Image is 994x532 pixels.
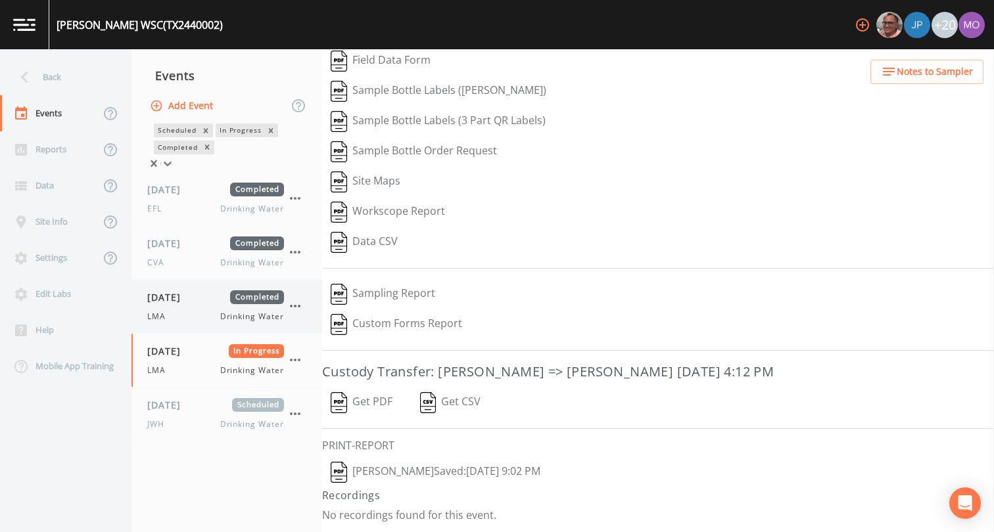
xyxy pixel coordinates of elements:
[147,311,174,322] span: LMA
[232,398,284,412] span: Scheduled
[322,487,994,503] h4: Recordings
[331,51,347,72] img: svg%3e
[322,279,444,309] button: Sampling Report
[131,334,322,388] a: [DATE]In ProgressLMADrinking Water
[331,171,347,192] img: svg%3e
[147,183,190,196] span: [DATE]
[131,226,322,280] a: [DATE]CompletedCVADrinking Water
[264,123,278,137] div: Remove In Progress
[322,76,555,106] button: Sample Bottle Labels ([PERSON_NAME])
[131,172,322,226] a: [DATE]CompletedEFLDrinking Water
[331,111,347,132] img: svg%3e
[154,141,200,154] div: Completed
[131,388,322,441] a: [DATE]ScheduledJWHDrinking Water
[147,94,218,118] button: Add Event
[331,314,347,335] img: svg%3e
[331,392,347,413] img: svg%3e
[322,361,994,382] h3: Custody Transfer: [PERSON_NAME] => [PERSON_NAME] [DATE] 4:12 PM
[131,59,322,92] div: Events
[230,236,284,250] span: Completed
[322,309,471,340] button: Custom Forms Report
[322,106,554,137] button: Sample Bottle Labels (3 Part QR Labels)
[220,311,284,322] span: Drinking Water
[216,123,264,137] div: In Progress
[322,137,506,167] button: Sample Bottle Order Request
[322,388,401,418] button: Get PDF
[147,257,172,269] span: CVA
[220,203,284,215] span: Drinking Water
[903,12,931,38] div: Joshua gere Paul
[331,81,347,102] img: svg%3e
[322,46,439,76] button: Field Data Form
[904,12,930,38] img: 41241ef155101aa6d92a04480b0d0000
[147,236,190,250] span: [DATE]
[897,64,973,80] span: Notes to Sampler
[220,257,284,269] span: Drinking Water
[200,141,214,154] div: Remove Completed
[147,290,190,304] span: [DATE]
[932,12,958,38] div: +20
[199,123,213,137] div: Remove Scheduled
[331,284,347,305] img: svg%3e
[230,290,284,304] span: Completed
[420,392,437,413] img: svg%3e
[220,418,284,430] span: Drinking Water
[13,18,35,31] img: logo
[331,232,347,253] img: svg%3e
[411,388,490,418] button: Get CSV
[876,12,903,38] div: Mike Franklin
[322,167,409,197] button: Site Maps
[322,457,549,487] button: [PERSON_NAME]Saved:[DATE] 9:02 PM
[331,141,347,162] img: svg%3e
[870,60,983,84] button: Notes to Sampler
[154,123,199,137] div: Scheduled
[147,398,190,412] span: [DATE]
[220,365,284,376] span: Drinking Water
[229,344,285,358] span: In Progress
[876,12,903,38] img: e2d790fa78825a4bb76dcb6ab311d44c
[147,418,172,430] span: JWH
[958,12,985,38] img: 4e251478aba98ce068fb7eae8f78b90c
[230,183,284,196] span: Completed
[131,280,322,334] a: [DATE]CompletedLMADrinking Water
[147,344,190,358] span: [DATE]
[331,462,347,483] img: svg%3e
[322,439,994,452] h6: PRINT-REPORT
[322,508,994,521] p: No recordings found for this event.
[147,203,170,215] span: EFL
[57,17,223,33] div: [PERSON_NAME] WSC (TX2440002)
[949,487,981,519] div: Open Intercom Messenger
[147,365,174,376] span: LMA
[322,197,454,227] button: Workscope Report
[322,227,406,257] button: Data CSV
[331,202,347,223] img: svg%3e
